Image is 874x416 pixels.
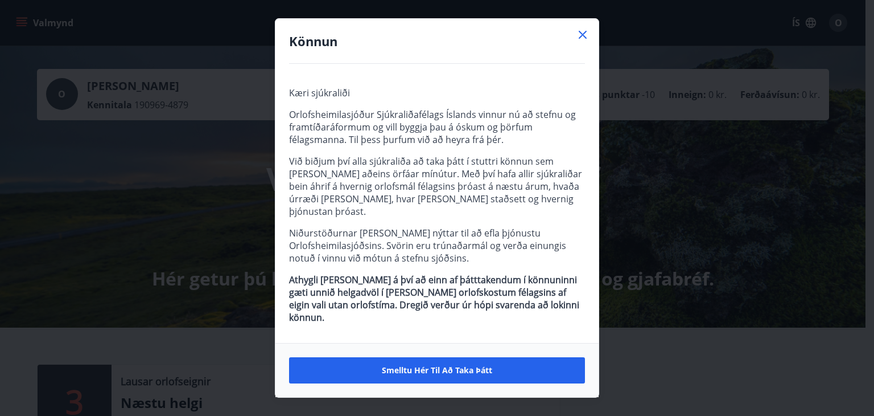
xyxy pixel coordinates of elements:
[289,357,585,384] button: Smelltu hér til að taka þátt
[289,155,585,218] p: Við biðjum því alla sjúkraliða að taka þátt í stuttri könnun sem [PERSON_NAME] aðeins örfáar mínú...
[289,32,585,50] h4: Könnun
[289,87,585,99] p: Kæri sjúkraliði
[289,227,585,264] p: Niðurstöðurnar [PERSON_NAME] nýttar til að efla þjónustu Orlofsheimilasjóðsins. Svörin eru trúnað...
[289,274,579,324] strong: Athygli [PERSON_NAME] á því að einn af þátttakendum í könnuninni gæti unnið helgadvöl í [PERSON_N...
[289,108,585,146] p: Orlofsheimilasjóður Sjúkraliðafélags Íslands vinnur nú að stefnu og framtíðaráformum og vill bygg...
[382,365,492,376] span: Smelltu hér til að taka þátt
